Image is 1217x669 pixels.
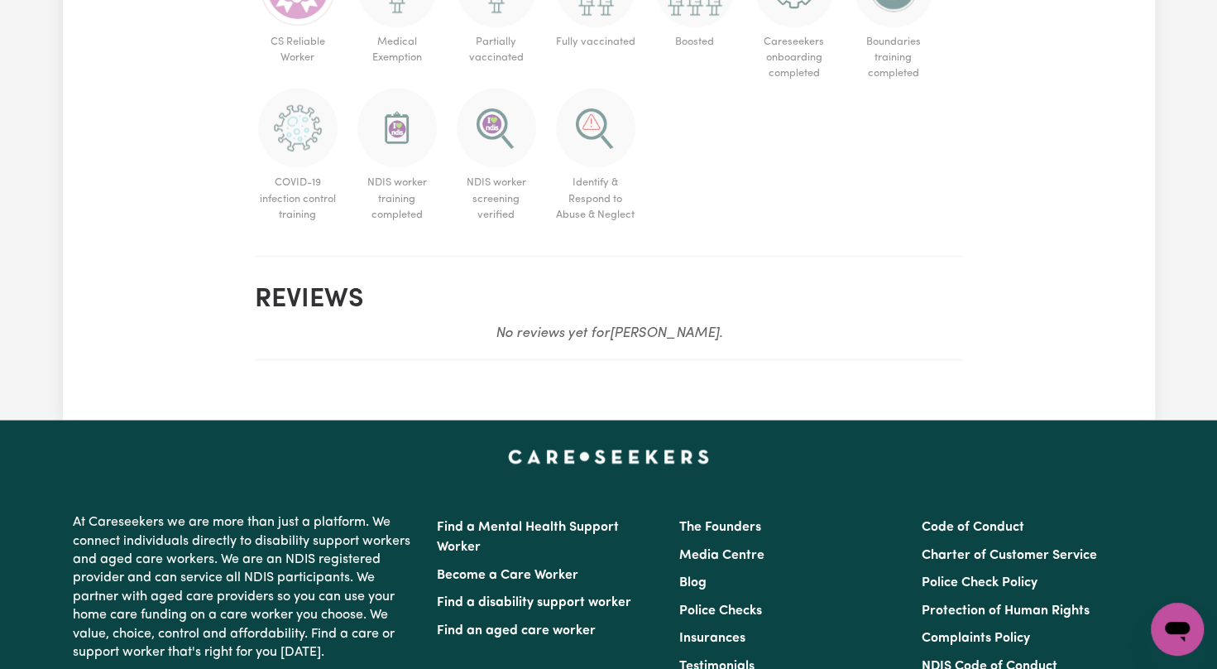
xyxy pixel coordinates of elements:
a: Find a Mental Health Support Worker [437,520,619,553]
em: No reviews yet for [PERSON_NAME] . [496,325,722,339]
span: Fully vaccinated [553,27,639,56]
a: Complaints Policy [922,631,1030,644]
a: Police Check Policy [922,575,1037,589]
span: Boundaries training completed [850,27,937,89]
a: Code of Conduct [922,520,1024,533]
a: Find an aged care worker [437,623,596,637]
a: The Founders [679,520,761,533]
span: CS Reliable Worker [255,27,341,72]
a: Insurances [679,631,745,644]
a: Charter of Customer Service [922,548,1097,561]
span: NDIS worker screening verified [453,167,539,229]
a: Careseekers home page [508,450,709,463]
span: COVID-19 infection control training [255,167,341,229]
a: Become a Care Worker [437,568,578,581]
span: Medical Exemption [354,27,440,72]
span: NDIS worker training completed [354,167,440,229]
a: Protection of Human Rights [922,604,1090,617]
span: Boosted [652,27,738,56]
a: Media Centre [679,548,764,561]
img: CS Academy: COVID-19 Infection Control Training course completed [258,88,338,167]
iframe: Button to launch messaging window [1151,603,1204,656]
span: Partially vaccinated [453,27,539,72]
p: At Careseekers we are more than just a platform. We connect individuals directly to disability su... [73,506,417,667]
img: NDIS Worker Screening Verified [457,88,536,167]
img: CS Academy: Introduction to NDIS Worker Training course completed [357,88,437,167]
span: Careseekers onboarding completed [751,27,837,89]
a: Blog [679,575,707,589]
span: Identify & Respond to Abuse & Neglect [553,167,639,229]
h2: Reviews [255,283,963,315]
a: Find a disability support worker [437,595,631,609]
img: CS Academy: Identify & Respond to Abuse & Neglect in Aged & Disability course completed [556,88,635,167]
a: Police Checks [679,604,762,617]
